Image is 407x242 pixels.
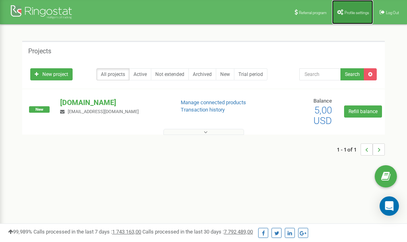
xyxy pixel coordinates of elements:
[129,68,151,80] a: Active
[142,229,253,235] span: Calls processed in the last 30 days :
[386,11,399,15] span: Log Out
[96,68,129,80] a: All projects
[29,106,50,113] span: New
[181,107,225,113] a: Transaction history
[28,48,51,55] h5: Projects
[60,97,167,108] p: [DOMAIN_NAME]
[112,229,141,235] u: 1 743 163,00
[151,68,189,80] a: Not extended
[313,98,332,104] span: Balance
[337,143,361,156] span: 1 - 1 of 1
[380,196,399,216] div: Open Intercom Messenger
[299,11,327,15] span: Referral program
[224,229,253,235] u: 7 792 489,00
[234,68,267,80] a: Trial period
[337,135,385,164] nav: ...
[299,68,341,80] input: Search
[216,68,234,80] a: New
[344,11,369,15] span: Profile settings
[68,109,139,114] span: [EMAIL_ADDRESS][DOMAIN_NAME]
[33,229,141,235] span: Calls processed in the last 7 days :
[30,68,73,80] a: New project
[313,105,332,126] span: 5,00 USD
[188,68,216,80] a: Archived
[340,68,364,80] button: Search
[8,229,32,235] span: 99,989%
[181,99,246,105] a: Manage connected products
[344,105,382,118] a: Refill balance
